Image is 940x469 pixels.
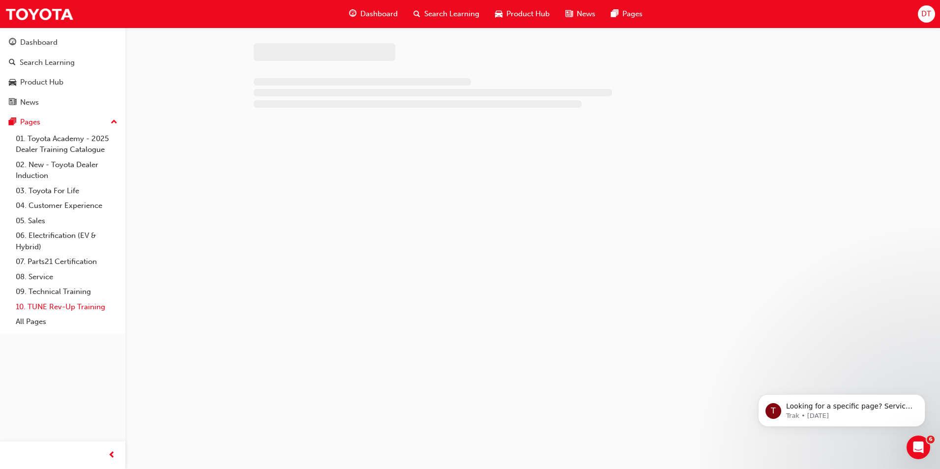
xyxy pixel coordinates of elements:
div: News [20,97,39,108]
a: 09. Technical Training [12,284,121,299]
div: Dashboard [20,37,58,48]
span: News [577,8,595,20]
img: Trak [5,3,74,25]
a: 04. Customer Experience [12,198,121,213]
button: DT [918,5,935,23]
a: pages-iconPages [603,4,650,24]
span: car-icon [495,8,502,20]
span: up-icon [111,116,117,129]
span: Pages [622,8,643,20]
a: 03. Toyota For Life [12,183,121,199]
span: Search Learning [424,8,479,20]
span: search-icon [9,59,16,67]
a: news-iconNews [558,4,603,24]
div: Pages [20,117,40,128]
span: pages-icon [611,8,618,20]
span: news-icon [9,98,16,107]
button: Pages [4,113,121,131]
span: DT [921,8,931,20]
a: Search Learning [4,54,121,72]
span: pages-icon [9,118,16,127]
span: news-icon [565,8,573,20]
span: Product Hub [506,8,550,20]
span: guage-icon [349,8,356,20]
iframe: Intercom notifications message [743,374,940,442]
a: 02. New - Toyota Dealer Induction [12,157,121,183]
a: 08. Service [12,269,121,285]
a: 06. Electrification (EV & Hybrid) [12,228,121,254]
a: Dashboard [4,33,121,52]
iframe: Intercom live chat [907,436,930,459]
a: News [4,93,121,112]
a: search-iconSearch Learning [406,4,487,24]
a: Product Hub [4,73,121,91]
span: 6 [927,436,935,443]
span: Dashboard [360,8,398,20]
div: Product Hub [20,77,63,88]
a: All Pages [12,314,121,329]
span: guage-icon [9,38,16,47]
a: 01. Toyota Academy - 2025 Dealer Training Catalogue [12,131,121,157]
a: 10. TUNE Rev-Up Training [12,299,121,315]
a: car-iconProduct Hub [487,4,558,24]
span: prev-icon [108,449,116,462]
span: car-icon [9,78,16,87]
a: 05. Sales [12,213,121,229]
span: search-icon [413,8,420,20]
a: 07. Parts21 Certification [12,254,121,269]
a: guage-iconDashboard [341,4,406,24]
button: DashboardSearch LearningProduct HubNews [4,31,121,113]
div: Search Learning [20,57,75,68]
